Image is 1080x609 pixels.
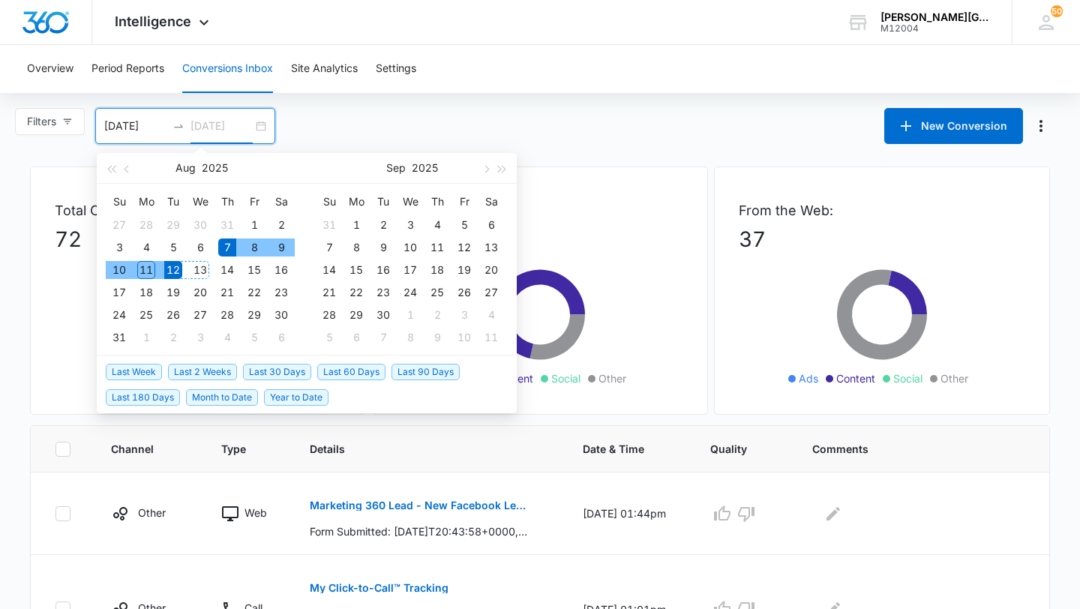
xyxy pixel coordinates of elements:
[168,364,237,380] span: Last 2 Weeks
[482,238,500,256] div: 13
[160,236,187,259] td: 2025-08-05
[428,238,446,256] div: 11
[244,505,267,520] p: Web
[397,214,424,236] td: 2025-09-03
[370,326,397,349] td: 2025-10-07
[172,120,184,132] span: swap-right
[478,281,505,304] td: 2025-09-27
[1029,114,1053,138] button: Manage Numbers
[160,326,187,349] td: 2025-09-02
[218,328,236,346] div: 4
[160,304,187,326] td: 2025-08-26
[202,153,228,183] button: 2025
[245,306,263,324] div: 29
[370,190,397,214] th: Tu
[241,326,268,349] td: 2025-09-05
[374,306,392,324] div: 30
[478,326,505,349] td: 2025-10-11
[893,370,922,386] span: Social
[347,328,365,346] div: 6
[880,11,990,23] div: account name
[241,214,268,236] td: 2025-08-01
[370,304,397,326] td: 2025-09-30
[214,214,241,236] td: 2025-07-31
[424,259,451,281] td: 2025-09-18
[482,306,500,324] div: 4
[106,236,133,259] td: 2025-08-03
[310,487,528,523] button: Marketing 360 Lead - New Facebook Lead - summer camps form kids 3 locations
[214,236,241,259] td: 2025-08-07
[110,328,128,346] div: 31
[137,306,155,324] div: 25
[397,259,424,281] td: 2025-09-17
[316,214,343,236] td: 2025-08-31
[316,281,343,304] td: 2025-09-21
[91,45,164,93] button: Period Reports
[133,304,160,326] td: 2025-08-25
[106,389,180,406] span: Last 180 Days
[455,216,473,234] div: 5
[397,326,424,349] td: 2025-10-08
[401,216,419,234] div: 3
[565,472,693,555] td: [DATE] 01:44pm
[412,153,438,183] button: 2025
[397,281,424,304] td: 2025-09-24
[374,261,392,279] div: 16
[133,214,160,236] td: 2025-07-28
[291,45,358,93] button: Site Analytics
[187,259,214,281] td: 2025-08-13
[182,45,273,93] button: Conversions Inbox
[164,306,182,324] div: 26
[880,23,990,34] div: account id
[268,259,295,281] td: 2025-08-16
[397,223,683,255] p: 35
[397,304,424,326] td: 2025-10-01
[343,190,370,214] th: Mo
[455,238,473,256] div: 12
[106,259,133,281] td: 2025-08-10
[583,441,653,457] span: Date & Time
[110,216,128,234] div: 27
[187,304,214,326] td: 2025-08-27
[347,261,365,279] div: 15
[455,261,473,279] div: 19
[370,259,397,281] td: 2025-09-16
[241,259,268,281] td: 2025-08-15
[884,108,1023,144] button: New Conversion
[316,190,343,214] th: Su
[160,190,187,214] th: Tu
[451,190,478,214] th: Fr
[310,441,525,457] span: Details
[241,190,268,214] th: Fr
[272,238,290,256] div: 9
[316,259,343,281] td: 2025-09-14
[218,261,236,279] div: 14
[160,214,187,236] td: 2025-07-29
[187,326,214,349] td: 2025-09-03
[272,283,290,301] div: 23
[110,261,128,279] div: 10
[218,216,236,234] div: 31
[1051,5,1063,17] div: notifications count
[374,328,392,346] div: 7
[316,236,343,259] td: 2025-09-07
[374,238,392,256] div: 9
[455,328,473,346] div: 10
[401,306,419,324] div: 1
[428,328,446,346] div: 9
[424,236,451,259] td: 2025-09-11
[175,153,196,183] button: Aug
[551,370,580,386] span: Social
[320,238,338,256] div: 7
[272,306,290,324] div: 30
[115,13,191,29] span: Intelligence
[241,304,268,326] td: 2025-08-29
[310,500,528,511] p: Marketing 360 Lead - New Facebook Lead - summer camps form kids 3 locations
[221,441,252,457] span: Type
[428,306,446,324] div: 2
[187,214,214,236] td: 2025-07-30
[401,261,419,279] div: 17
[245,283,263,301] div: 22
[397,236,424,259] td: 2025-09-10
[316,304,343,326] td: 2025-09-28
